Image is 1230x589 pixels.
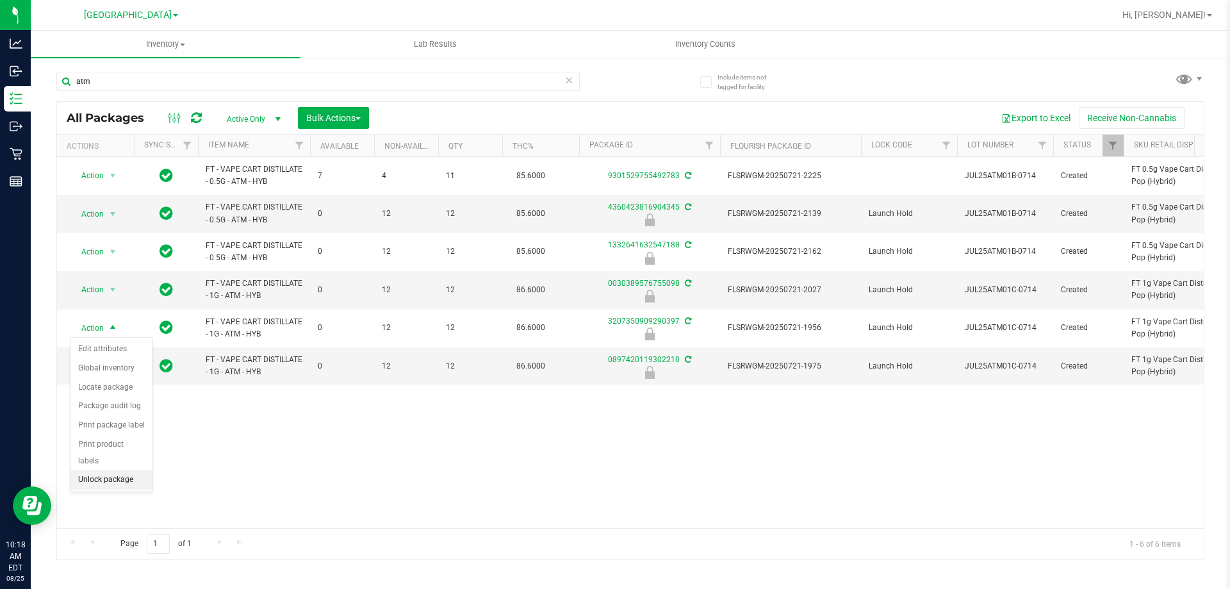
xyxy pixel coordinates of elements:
[728,284,853,296] span: FLSRWGM-20250721-2027
[446,170,495,182] span: 11
[965,360,1045,372] span: JUL25ATM01C-0714
[446,208,495,220] span: 12
[144,140,193,149] a: Sync Status
[683,317,691,326] span: Sync from Compliance System
[658,38,753,50] span: Inventory Counts
[70,470,152,490] li: Unlock package
[446,322,495,334] span: 12
[13,486,51,525] iframe: Resource center
[1103,135,1124,156] a: Filter
[577,213,722,226] div: Launch Hold
[206,354,302,378] span: FT - VAPE CART DISTILLATE - 1G - ATM - HYB
[6,539,25,574] p: 10:18 AM EDT
[382,208,430,220] span: 12
[448,142,463,151] a: Qty
[965,170,1045,182] span: JUL25ATM01B-0714
[869,208,949,220] span: Launch Hold
[683,355,691,364] span: Sync from Compliance System
[382,170,430,182] span: 4
[206,201,302,226] span: FT - VAPE CART DISTILLATE - 0.5G - ATM - HYB
[510,242,552,261] span: 85.6000
[206,316,302,340] span: FT - VAPE CART DISTILLATE - 1G - ATM - HYB
[105,319,121,337] span: select
[869,245,949,258] span: Launch Hold
[382,245,430,258] span: 12
[160,204,173,222] span: In Sync
[289,135,310,156] a: Filter
[869,360,949,372] span: Launch Hold
[318,245,366,258] span: 0
[160,319,173,336] span: In Sync
[10,37,22,50] inline-svg: Analytics
[1061,322,1116,334] span: Created
[510,357,552,376] span: 86.6000
[608,240,680,249] a: 1332641632547188
[728,245,853,258] span: FLSRWGM-20250721-2162
[577,328,722,340] div: Launch Hold
[717,72,782,92] span: Include items not tagged for facility
[147,534,170,554] input: 1
[67,142,129,151] div: Actions
[577,290,722,303] div: Launch Hold
[31,31,300,58] a: Inventory
[683,203,691,212] span: Sync from Compliance System
[10,175,22,188] inline-svg: Reports
[70,205,104,223] span: Action
[397,38,474,50] span: Lab Results
[318,208,366,220] span: 0
[300,31,570,58] a: Lab Results
[177,135,198,156] a: Filter
[683,240,691,249] span: Sync from Compliance System
[446,245,495,258] span: 12
[160,242,173,260] span: In Sync
[70,359,152,378] li: Global inventory
[105,243,121,261] span: select
[160,281,173,299] span: In Sync
[1032,135,1053,156] a: Filter
[446,284,495,296] span: 12
[1119,534,1191,553] span: 1 - 6 of 6 items
[728,208,853,220] span: FLSRWGM-20250721-2139
[869,322,949,334] span: Launch Hold
[298,107,369,129] button: Bulk Actions
[318,322,366,334] span: 0
[105,167,121,185] span: select
[1079,107,1185,129] button: Receive Non-Cannabis
[1122,10,1206,20] span: Hi, [PERSON_NAME]!
[208,140,249,149] a: Item Name
[683,279,691,288] span: Sync from Compliance System
[730,142,811,151] a: Flourish Package ID
[699,135,720,156] a: Filter
[728,360,853,372] span: FLSRWGM-20250721-1975
[10,147,22,160] inline-svg: Retail
[608,317,680,326] a: 3207350909290397
[382,284,430,296] span: 12
[1061,245,1116,258] span: Created
[56,72,580,91] input: Search Package ID, Item Name, SKU, Lot or Part Number...
[70,378,152,397] li: Locate package
[510,319,552,337] span: 86.6000
[206,278,302,302] span: FT - VAPE CART DISTILLATE - 1G - ATM - HYB
[570,31,840,58] a: Inventory Counts
[510,281,552,299] span: 86.6000
[577,366,722,379] div: Launch Hold
[382,322,430,334] span: 12
[318,360,366,372] span: 0
[318,284,366,296] span: 0
[1061,170,1116,182] span: Created
[10,65,22,78] inline-svg: Inbound
[160,167,173,185] span: In Sync
[577,252,722,265] div: Launch Hold
[1061,360,1116,372] span: Created
[70,416,152,435] li: Print package label
[446,360,495,372] span: 12
[589,140,633,149] a: Package ID
[382,360,430,372] span: 12
[965,284,1045,296] span: JUL25ATM01C-0714
[70,167,104,185] span: Action
[6,574,25,583] p: 08/25
[160,357,173,375] span: In Sync
[683,171,691,180] span: Sync from Compliance System
[70,281,104,299] span: Action
[320,142,359,151] a: Available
